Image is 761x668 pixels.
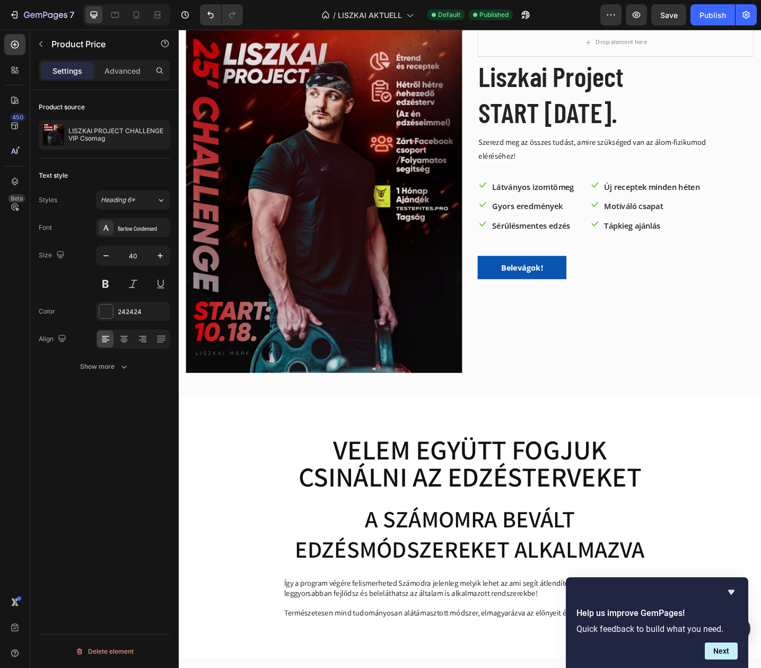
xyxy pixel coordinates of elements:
button: Heading 6* [96,190,170,210]
span: Szerezd meg az összes tudást, amire szükséged van az álom-fizikumod eléréséhez! [328,117,576,144]
iframe: Design area [179,30,761,668]
p: Motiváló csapat [465,187,529,199]
span: Save [660,11,678,20]
div: Size [39,248,67,263]
div: Beta [8,194,25,203]
p: LISZKAI PROJECT CHALLENGE VIP Csomag [68,127,166,142]
img: product feature img [43,124,64,145]
p: Quick feedback to build what you need. [576,624,738,634]
p: Settings [53,65,82,76]
div: Delete element [75,645,134,658]
p: Látványos izomtömeg [343,166,432,178]
div: Publish [699,10,726,21]
p: Sérülésmentes edzés [343,208,428,221]
p: Természetesen mind tudományosan alátámasztott módszer, elmagyarázva az előnyeit és hátrányait. [115,632,521,644]
div: Font [39,223,52,232]
h2: Help us improve GemPages! [576,607,738,620]
button: Delete element [39,643,170,660]
button: 7 [4,4,79,25]
span: / [333,10,336,21]
h2: Liszkai Project START [DATE]. [327,30,581,110]
p: 7 [69,8,74,21]
p: Advanced [104,65,141,76]
button: Hide survey [725,586,738,598]
button: Save [651,4,686,25]
div: Show more [80,361,129,372]
p: Így a program végére felismerheted Számodra jelenleg melyik lehet az ami segít átlendíteni a plat... [115,600,521,622]
span: Default [438,10,460,20]
p: Új receptek minden héten [465,166,570,178]
span: Heading 6* [101,195,135,205]
p: Product Price [51,38,142,50]
p: Gyors eredmények [343,187,420,199]
button: Show more [39,357,170,376]
div: Color [39,307,55,316]
button: Next question [705,643,738,660]
a: Belevágok! [327,247,424,273]
div: Help us improve GemPages! [576,586,738,660]
div: 242424 [118,307,168,317]
p: A számomra bevált edzésmódszereket alkalmazva [115,518,521,585]
div: Undo/Redo [200,4,243,25]
div: 450 [10,113,25,122]
div: Drop element here [456,10,512,18]
div: Align [39,332,68,346]
div: Belevágok! [352,254,398,266]
button: Publish [690,4,735,25]
p: Tápkieg ajánlás [465,208,527,221]
p: VELEM EGYÜTT FOGJUK CSINÁLNI AZ EdZÉSTERVEKET [115,444,521,504]
div: Barlow Condensed [118,223,168,233]
div: Product source [39,102,85,112]
div: Styles [39,195,57,205]
span: Published [479,10,509,20]
div: Text style [39,171,68,180]
span: LISZKAI AKTUELL [338,10,402,21]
